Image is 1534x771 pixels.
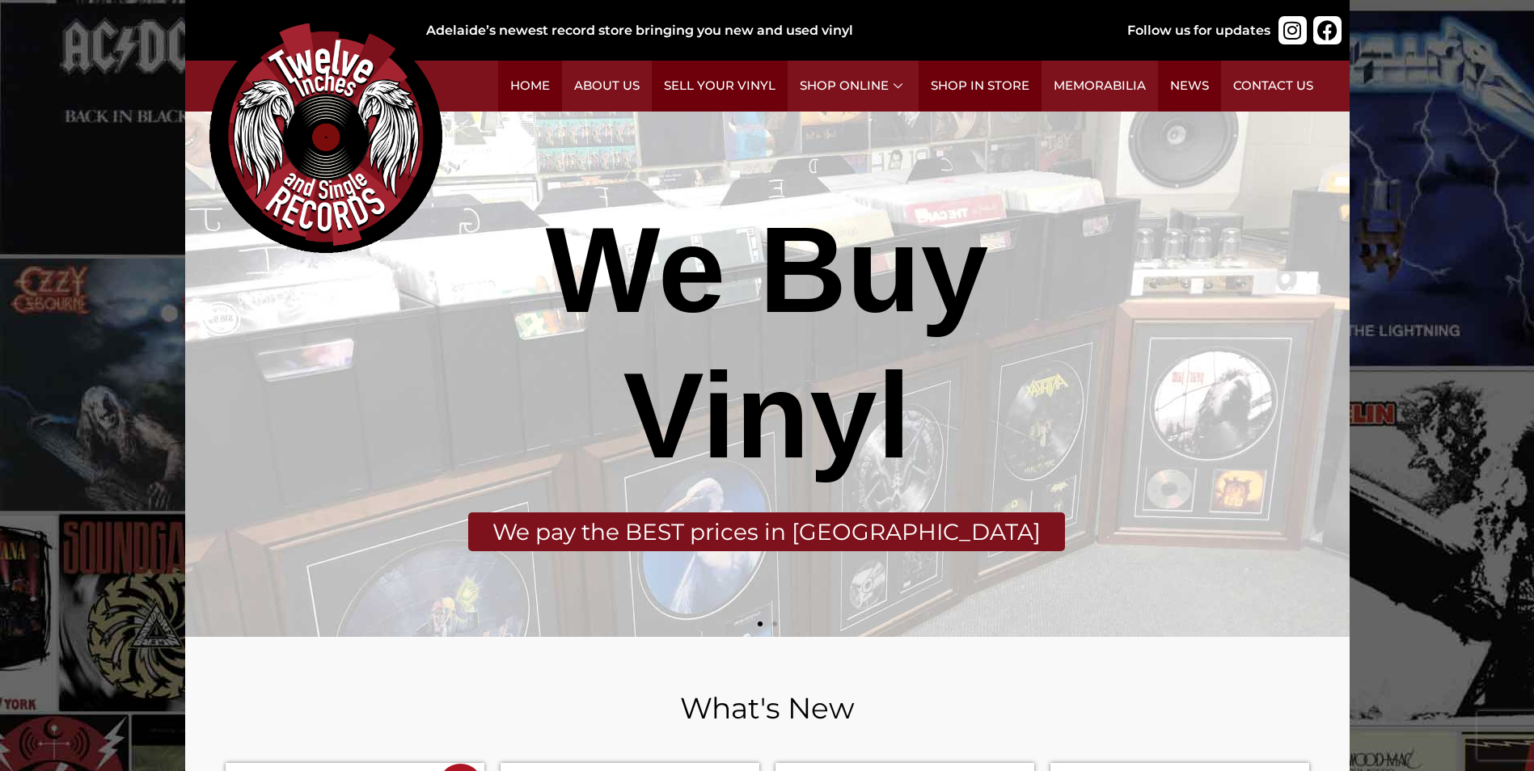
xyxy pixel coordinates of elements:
[426,21,1075,40] div: Adelaide’s newest record store bringing you new and used vinyl
[468,512,1065,551] div: We pay the BEST prices in [GEOGRAPHIC_DATA]
[185,112,1350,637] a: We Buy VinylWe pay the BEST prices in [GEOGRAPHIC_DATA]
[1042,61,1158,112] a: Memorabilia
[185,112,1350,637] div: 1 / 2
[226,693,1309,723] h2: What's New
[409,197,1124,488] div: We Buy Vinyl
[185,112,1350,637] div: Slides
[919,61,1042,112] a: Shop in Store
[498,61,562,112] a: Home
[562,61,652,112] a: About Us
[758,621,763,626] span: Go to slide 1
[1221,61,1325,112] a: Contact Us
[1158,61,1221,112] a: News
[652,61,788,112] a: Sell Your Vinyl
[788,61,919,112] a: Shop Online
[772,621,777,626] span: Go to slide 2
[1127,21,1270,40] div: Follow us for updates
